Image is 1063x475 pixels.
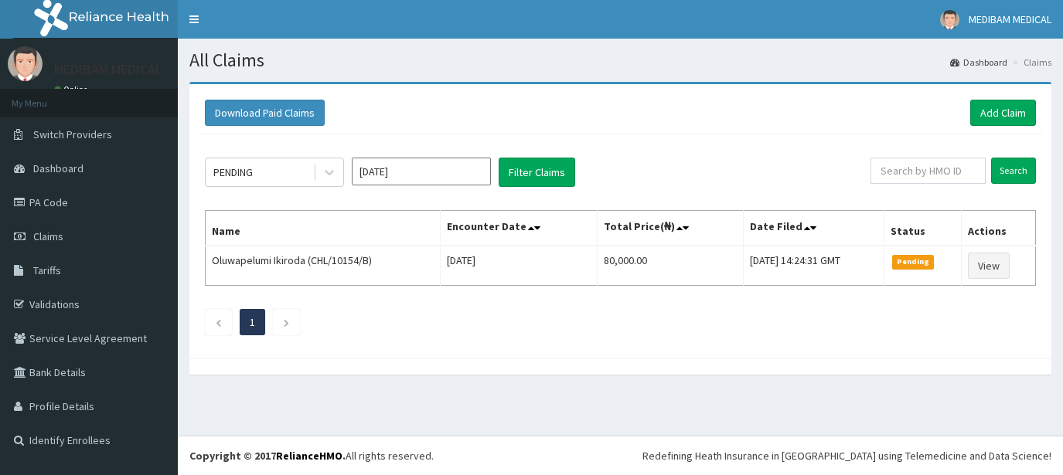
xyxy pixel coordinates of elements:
a: Page 1 is your current page [250,315,255,329]
a: RelianceHMO [276,449,342,463]
img: User Image [940,10,959,29]
li: Claims [1009,56,1051,69]
a: Add Claim [970,100,1036,126]
td: 80,000.00 [598,246,744,286]
strong: Copyright © 2017 . [189,449,346,463]
a: Dashboard [950,56,1007,69]
a: View [968,253,1010,279]
th: Encounter Date [440,211,598,246]
span: Switch Providers [33,127,112,141]
span: MEDIBAM MEDICAL [969,12,1051,26]
td: Oluwapelumi Ikiroda (CHL/10154/B) [206,246,441,286]
th: Total Price(₦) [598,211,744,246]
a: Online [54,84,91,95]
h1: All Claims [189,50,1051,70]
span: Dashboard [33,161,83,175]
input: Search [991,158,1036,184]
input: Search by HMO ID [871,158,986,184]
td: [DATE] 14:24:31 GMT [743,246,884,286]
input: Select Month and Year [352,158,491,185]
span: Tariffs [33,263,61,277]
div: PENDING [213,165,253,180]
span: Pending [892,255,935,269]
a: Next page [283,315,290,329]
th: Status [884,211,961,246]
a: Previous page [215,315,222,329]
button: Filter Claims [499,158,575,187]
th: Date Filed [743,211,884,246]
th: Name [206,211,441,246]
td: [DATE] [440,246,598,286]
span: Claims [33,229,63,243]
div: Redefining Heath Insurance in [GEOGRAPHIC_DATA] using Telemedicine and Data Science! [642,448,1051,463]
img: User Image [8,46,43,81]
button: Download Paid Claims [205,100,325,126]
footer: All rights reserved. [178,436,1063,475]
th: Actions [961,211,1035,246]
p: MEDIBAM MEDICAL [54,63,162,76]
